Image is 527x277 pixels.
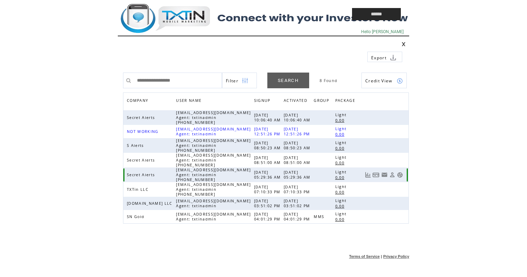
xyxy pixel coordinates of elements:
[176,110,251,125] span: [EMAIL_ADDRESS][DOMAIN_NAME] Agent: txtinadmin [PHONE_NUMBER]
[284,199,312,208] span: [DATE] 03:51:02 PM
[335,118,346,123] span: 0.00
[335,204,346,209] span: 0.00
[284,96,311,106] a: ACTIVATED
[335,198,349,203] span: Light
[127,96,150,106] span: COMPANY
[335,203,348,209] a: 0.00
[284,212,312,222] span: [DATE] 04:01:29 PM
[242,73,248,89] img: filters.png
[314,96,331,106] span: GROUP
[335,216,348,222] a: 0.00
[254,155,283,165] span: [DATE] 08:51:00 AM
[127,201,174,206] span: [DOMAIN_NAME] LLC
[335,217,346,222] span: 0.00
[284,170,312,180] span: [DATE] 05:29:36 AM
[381,172,388,178] a: Resend welcome email to this user
[254,98,272,102] a: SIGNUP
[222,73,257,88] a: Filter
[365,172,371,178] a: View Usage
[390,54,396,61] img: download.png
[254,141,283,150] span: [DATE] 08:50:23 AM
[176,98,203,102] a: USER NAME
[176,96,203,106] span: USER NAME
[176,153,251,167] span: [EMAIL_ADDRESS][DOMAIN_NAME] Agent: txtinadmin [PHONE_NUMBER]
[314,214,326,219] span: MMS
[335,126,349,131] span: Light
[383,254,409,259] a: Privacy Policy
[127,129,160,134] span: NOT WORKING
[365,78,392,84] span: Show Credits View
[176,138,251,153] span: [EMAIL_ADDRESS][DOMAIN_NAME] Agent: txtinadmin [PHONE_NUMBER]
[335,211,349,216] span: Light
[367,52,402,62] a: Export
[127,158,156,163] span: Secret Alerts
[397,78,403,84] img: credits.png
[381,254,382,259] span: |
[335,140,349,145] span: Light
[176,127,251,136] span: [EMAIL_ADDRESS][DOMAIN_NAME] Agent: txtinadmin
[284,185,312,194] span: [DATE] 07:10:33 PM
[254,113,283,122] span: [DATE] 10:06:40 AM
[284,113,312,122] span: [DATE] 10:06:40 AM
[127,115,156,120] span: Secret Alerts
[254,127,282,136] span: [DATE] 12:51:26 PM
[389,172,395,178] a: View Profile
[335,132,346,137] span: 0.00
[127,143,146,148] span: S Alerts
[176,199,251,208] span: [EMAIL_ADDRESS][DOMAIN_NAME] Agent: txtinadmin
[226,78,238,84] span: Show filters
[320,78,337,83] span: 8 Found
[335,190,346,195] span: 0.00
[254,96,272,106] span: SIGNUP
[335,155,349,160] span: Light
[314,96,333,106] a: GROUP
[267,73,309,88] a: SEARCH
[335,96,359,106] a: PACKAGE
[127,172,156,177] span: Secret Alerts
[284,127,312,136] span: [DATE] 12:51:26 PM
[335,131,348,137] a: 0.00
[335,189,348,195] a: 0.00
[335,96,357,106] span: PACKAGE
[176,212,251,222] span: [EMAIL_ADDRESS][DOMAIN_NAME] Agent: txtinadmin
[397,172,403,178] a: Support
[254,170,283,180] span: [DATE] 05:29:36 AM
[284,141,312,150] span: [DATE] 08:50:23 AM
[127,214,146,219] span: SN Gold
[176,182,251,197] span: [EMAIL_ADDRESS][DOMAIN_NAME] Agent: txtinadmin [PHONE_NUMBER]
[335,112,349,117] span: Light
[361,29,404,34] span: Hello [PERSON_NAME]
[127,98,150,102] a: COMPANY
[335,117,348,123] a: 0.00
[176,167,251,182] span: [EMAIL_ADDRESS][DOMAIN_NAME] Agent: txtinadmin [PHONE_NUMBER]
[371,55,387,61] span: Export to csv file
[335,146,346,151] span: 0.00
[335,170,349,174] span: Light
[284,96,309,106] span: ACTIVATED
[349,254,380,259] a: Terms of Service
[284,155,312,165] span: [DATE] 08:51:00 AM
[335,145,348,151] a: 0.00
[361,73,407,88] a: Credit View
[335,184,349,189] span: Light
[127,187,150,192] span: TXTin LLC
[254,199,282,208] span: [DATE] 03:51:02 PM
[335,175,346,180] span: 0.00
[335,174,348,180] a: 0.00
[254,212,282,222] span: [DATE] 04:01:29 PM
[373,172,380,178] a: View Bills
[254,185,282,194] span: [DATE] 07:10:33 PM
[335,160,346,165] span: 0.00
[335,160,348,166] a: 0.00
